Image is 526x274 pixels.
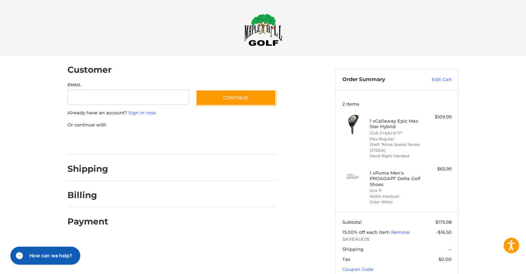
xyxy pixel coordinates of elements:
[436,229,452,235] span: -$16.50
[7,244,82,267] iframe: Gorgias live chat messenger
[342,101,452,107] h3: 2 Items
[370,153,423,159] li: Hand Right-Handed
[391,229,410,235] a: Remove
[67,109,276,116] p: Already have an account?
[67,216,108,227] h2: Payment
[342,246,363,252] span: Shipping
[342,76,417,83] h3: Order Summary
[424,166,452,173] div: $65.99
[370,136,423,142] li: Flex Regular
[370,130,423,136] li: Club 3 Hybrid 17°
[128,110,156,115] a: Sign in now
[67,190,108,201] h2: Billing
[342,229,391,235] span: 15.00% off each item
[342,219,362,225] span: Subtotal
[469,255,526,274] iframe: Google Customer Reviews
[196,90,276,106] button: Continue
[342,266,373,272] a: Coupon Code
[67,122,276,129] p: Or continue with
[370,188,423,194] li: Size 11
[183,135,234,148] iframe: PayPal-venmo
[342,256,350,262] span: Tax
[424,114,452,121] div: $109.99
[124,135,176,148] iframe: PayPal-paylater
[370,118,423,130] h4: 1 x Callaway Epic Max Star Hybrid
[370,194,423,200] li: Width Medium
[439,256,452,262] span: $0.00
[370,170,423,187] h4: 1 x Puma Men's PROADAPT Delta Golf Shoes
[67,82,189,88] label: Email
[244,14,282,46] img: Maple Hill Golf
[417,76,452,83] a: Edit Cart
[370,142,423,153] li: Shaft *Attas Speed Series (STOCK)
[370,199,423,205] li: Color White
[448,246,452,252] span: --
[67,64,112,75] h2: Customer
[342,236,452,243] span: SAVEAUG15
[435,219,452,225] span: $175.98
[65,135,117,148] iframe: PayPal-paypal
[67,163,108,174] h2: Shipping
